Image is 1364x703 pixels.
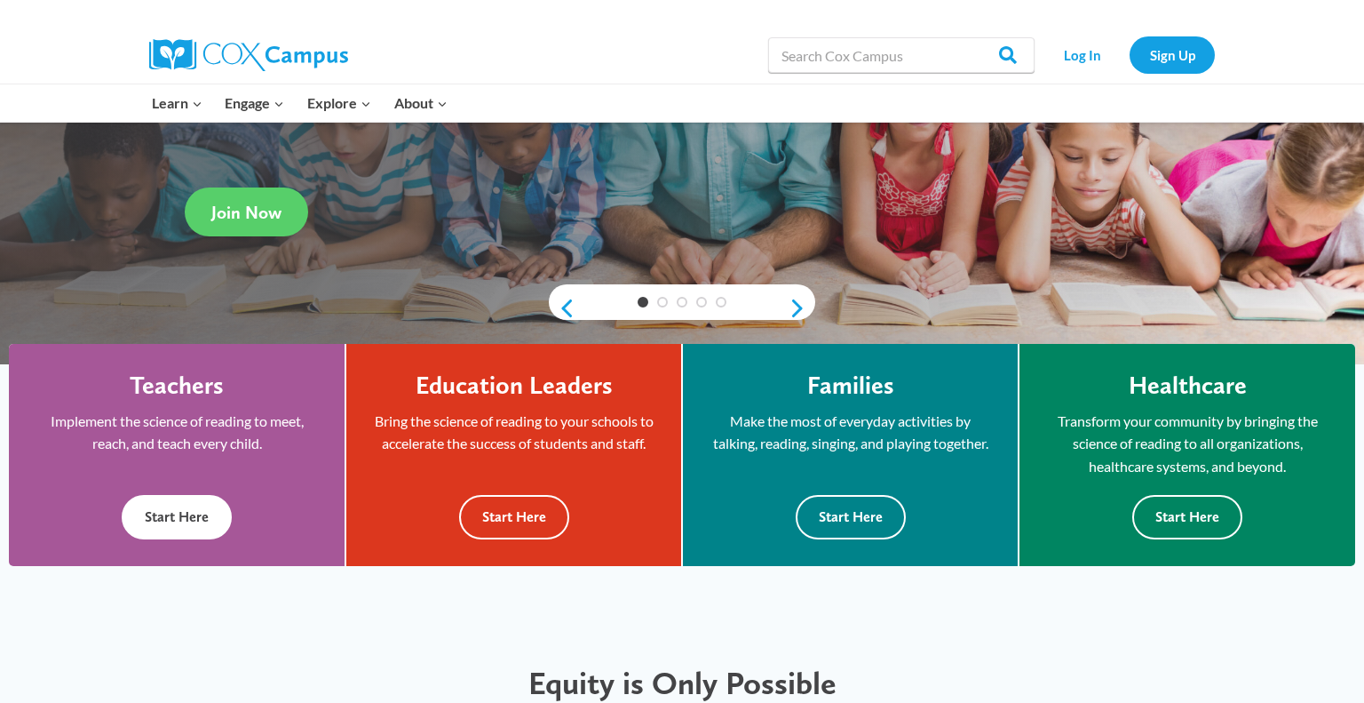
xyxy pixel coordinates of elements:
button: Start Here [1132,495,1242,539]
a: previous [549,298,575,319]
button: Start Here [459,495,569,539]
h4: Healthcare [1129,371,1247,401]
a: 5 [716,297,726,308]
a: Education Leaders Bring the science of reading to your schools to accelerate the success of stude... [346,344,681,566]
a: 2 [657,297,668,308]
p: Bring the science of reading to your schools to accelerate the success of students and staff. [373,410,654,455]
a: 1 [638,297,648,308]
h4: Families [807,371,894,401]
a: 4 [696,297,707,308]
nav: Primary Navigation [140,84,458,122]
button: Child menu of Explore [296,84,383,122]
button: Child menu of Engage [214,84,297,122]
a: Sign Up [1130,36,1215,73]
a: 3 [677,297,687,308]
span: Join Now [211,202,282,223]
a: Log In [1043,36,1121,73]
h4: Education Leaders [416,371,613,401]
a: Healthcare Transform your community by bringing the science of reading to all organizations, heal... [1019,344,1355,566]
p: Make the most of everyday activities by talking, reading, singing, and playing together. [710,410,991,455]
p: Transform your community by bringing the science of reading to all organizations, healthcare syst... [1046,410,1328,478]
a: next [789,298,815,319]
div: content slider buttons [549,291,815,326]
button: Start Here [122,495,232,539]
img: Cox Campus [149,39,348,71]
nav: Secondary Navigation [1043,36,1215,73]
h4: Teachers [130,371,224,401]
p: Implement the science of reading to meet, reach, and teach every child. [36,410,318,455]
a: Join Now [185,188,308,236]
input: Search Cox Campus [768,37,1035,73]
a: Teachers Implement the science of reading to meet, reach, and teach every child. Start Here [9,344,345,566]
button: Child menu of Learn [140,84,214,122]
button: Child menu of About [383,84,459,122]
a: Families Make the most of everyday activities by talking, reading, singing, and playing together.... [683,344,1018,566]
button: Start Here [796,495,906,539]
